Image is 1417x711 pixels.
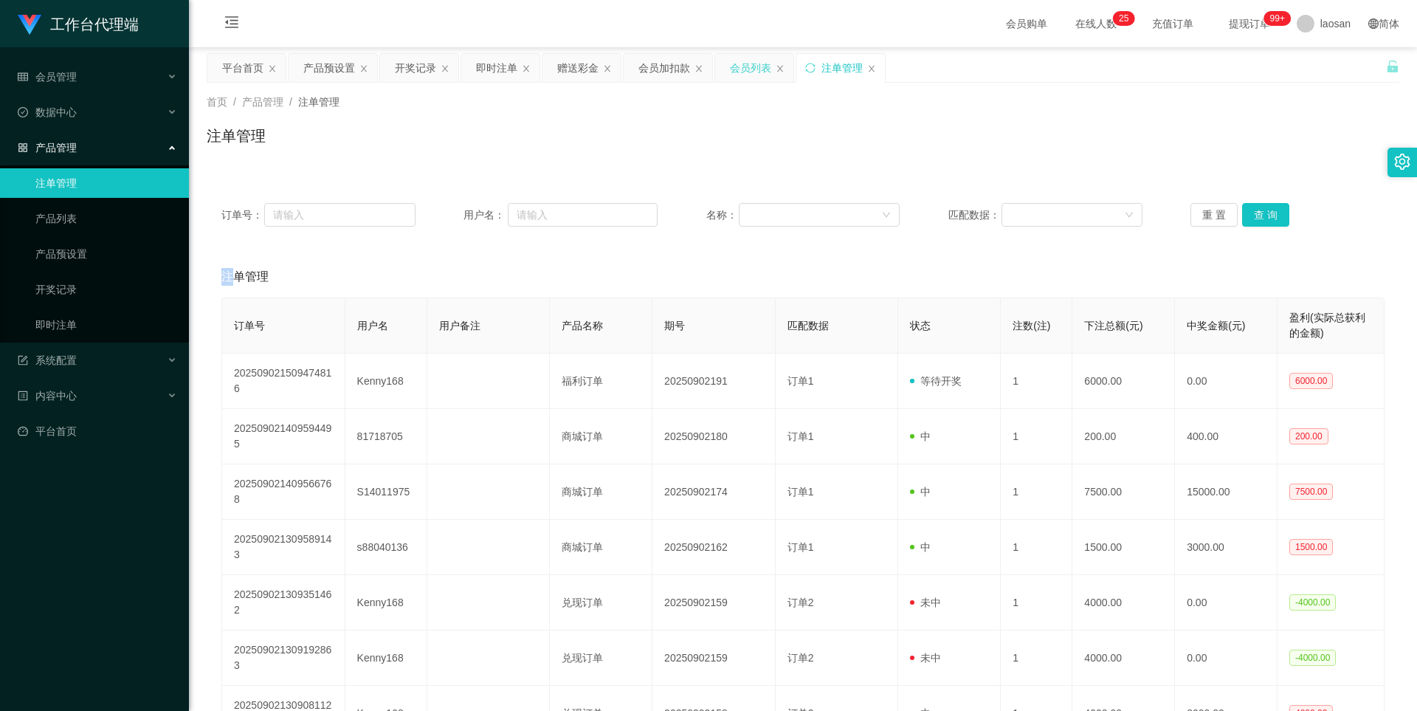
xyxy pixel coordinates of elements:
img: logo.9652507e.png [18,15,41,35]
i: 图标: close [441,64,449,73]
span: 未中 [910,597,941,608]
td: 20250902180 [652,409,776,464]
span: 用户名： [463,207,508,223]
td: 商城订单 [550,520,652,575]
span: 用户名 [357,320,388,332]
td: 202509021409566768 [222,464,345,520]
span: 注单管理 [221,268,269,286]
td: 商城订单 [550,409,652,464]
span: 订单2 [787,652,814,664]
span: 会员管理 [18,71,77,83]
div: 产品预设置 [303,54,355,82]
span: 订单号： [221,207,264,223]
td: 200.00 [1072,409,1175,464]
a: 注单管理 [35,168,177,198]
i: 图标: form [18,355,28,365]
span: 名称： [706,207,739,223]
span: 7500.00 [1289,484,1333,500]
td: S14011975 [345,464,427,520]
span: 订单2 [787,597,814,608]
span: / [289,96,292,108]
span: 中 [910,486,931,498]
div: 赠送彩金 [557,54,599,82]
td: 20250902159 [652,631,776,686]
span: -4000.00 [1289,594,1336,611]
span: 注单管理 [298,96,339,108]
span: 中 [910,430,931,442]
i: 图标: down [1125,210,1134,221]
a: 工作台代理端 [18,18,139,30]
td: Kenny168 [345,631,427,686]
span: 数据中心 [18,106,77,118]
span: 匹配数据： [948,207,1001,223]
i: 图标: down [882,210,891,221]
i: 图标: global [1368,18,1379,29]
i: 图标: close [867,64,876,73]
span: 匹配数据 [787,320,829,332]
a: 即时注单 [35,310,177,340]
button: 重 置 [1190,203,1238,227]
td: 0.00 [1175,354,1278,409]
i: 图标: appstore-o [18,142,28,153]
span: 充值订单 [1145,18,1201,29]
span: 1500.00 [1289,539,1333,555]
td: 兑现订单 [550,575,652,631]
td: 7500.00 [1072,464,1175,520]
td: 202509021409594495 [222,409,345,464]
i: 图标: close [776,64,785,73]
td: 6000.00 [1072,354,1175,409]
span: 订单1 [787,375,814,387]
span: 盈利(实际总获利的金额) [1289,312,1365,339]
div: 会员加扣款 [638,54,690,82]
td: 4000.00 [1072,575,1175,631]
td: 15000.00 [1175,464,1278,520]
span: 系统配置 [18,354,77,366]
span: 状态 [910,320,931,332]
td: 商城订单 [550,464,652,520]
span: 订单号 [234,320,265,332]
td: 20250902159 [652,575,776,631]
i: 图标: close [268,64,277,73]
td: 3000.00 [1175,520,1278,575]
div: 即时注单 [476,54,517,82]
span: 注数(注) [1013,320,1050,332]
button: 查 询 [1242,203,1289,227]
td: 1 [1001,354,1072,409]
h1: 注单管理 [207,125,266,147]
td: 81718705 [345,409,427,464]
td: 1 [1001,575,1072,631]
span: 订单1 [787,430,814,442]
span: 未中 [910,652,941,664]
td: 1500.00 [1072,520,1175,575]
i: 图标: close [522,64,531,73]
sup: 1053 [1264,11,1291,26]
td: 兑现订单 [550,631,652,686]
td: Kenny168 [345,354,427,409]
span: 6000.00 [1289,373,1333,389]
span: 下注总额(元) [1084,320,1142,332]
td: 1 [1001,631,1072,686]
td: s88040136 [345,520,427,575]
span: 内容中心 [18,390,77,402]
a: 产品列表 [35,204,177,233]
td: 202509021309589143 [222,520,345,575]
p: 5 [1124,11,1129,26]
span: 提现订单 [1221,18,1278,29]
span: 等待开奖 [910,375,962,387]
p: 2 [1119,11,1124,26]
i: 图标: table [18,72,28,82]
td: 4000.00 [1072,631,1175,686]
i: 图标: profile [18,391,28,401]
div: 会员列表 [730,54,771,82]
td: 福利订单 [550,354,652,409]
td: 20250902162 [652,520,776,575]
h1: 工作台代理端 [50,1,139,48]
a: 图标: dashboard平台首页 [18,416,177,446]
span: 首页 [207,96,227,108]
span: 订单1 [787,486,814,498]
i: 图标: check-circle-o [18,107,28,117]
span: 中 [910,541,931,553]
span: -4000.00 [1289,650,1336,666]
input: 请输入 [264,203,415,227]
td: 20250902191 [652,354,776,409]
